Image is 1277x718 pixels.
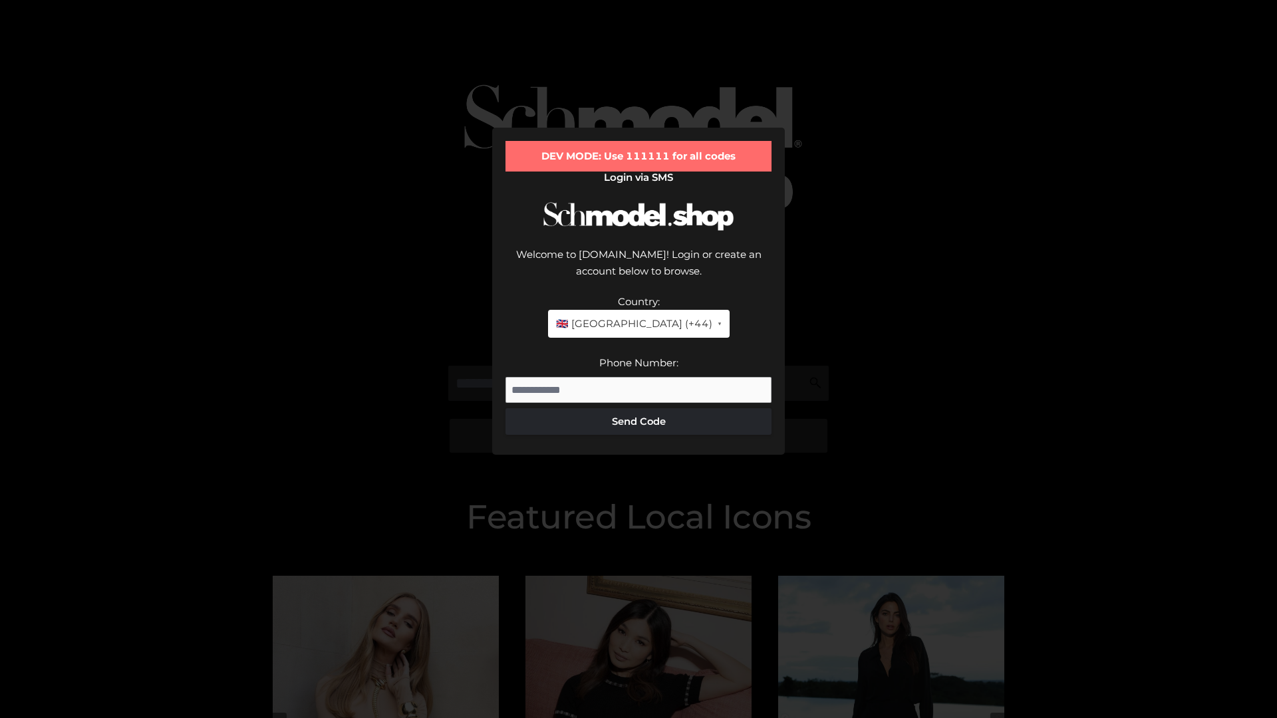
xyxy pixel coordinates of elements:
span: 🇬🇧 [GEOGRAPHIC_DATA] (+44) [556,315,712,332]
div: DEV MODE: Use 111111 for all codes [505,141,772,172]
label: Phone Number: [599,356,678,369]
button: Send Code [505,408,772,435]
label: Country: [618,295,660,308]
img: Schmodel Logo [539,190,738,243]
h2: Login via SMS [505,172,772,183]
div: Welcome to [DOMAIN_NAME]! Login or create an account below to browse. [505,246,772,293]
